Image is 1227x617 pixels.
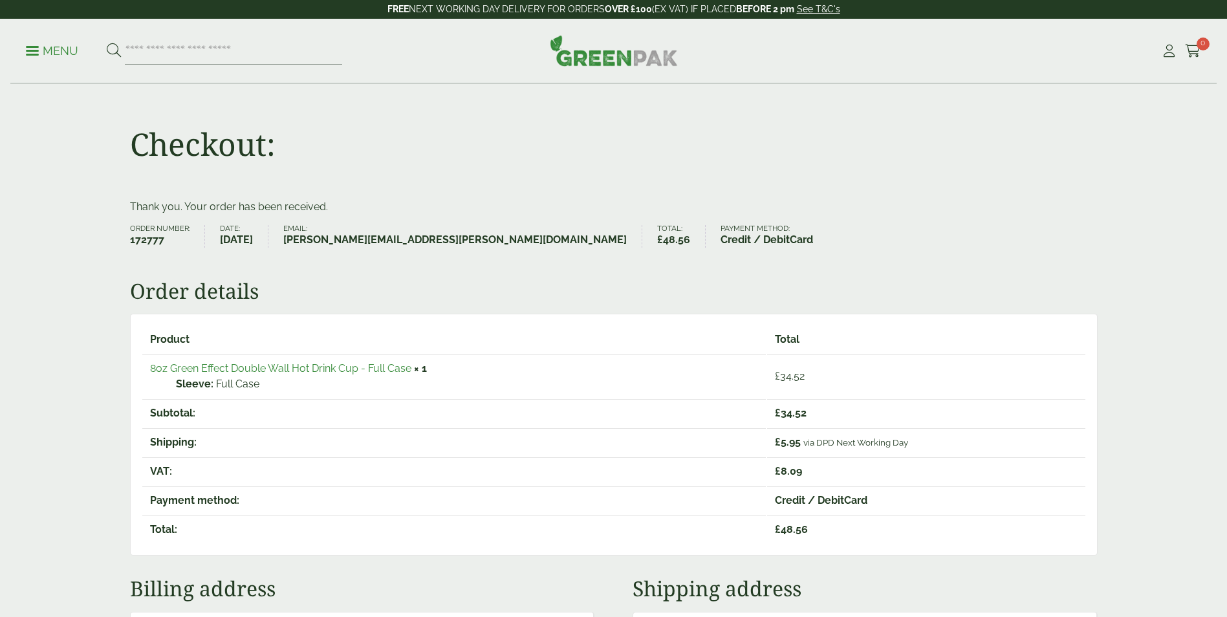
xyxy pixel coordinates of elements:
[150,362,411,374] a: 8oz Green Effect Double Wall Hot Drink Cup - Full Case
[142,326,766,353] th: Product
[767,486,1085,514] td: Credit / DebitCard
[142,457,766,485] th: VAT:
[657,225,706,248] li: Total:
[775,523,781,536] span: £
[387,4,409,14] strong: FREE
[775,436,781,448] span: £
[1185,41,1201,61] a: 0
[1197,38,1210,50] span: 0
[26,43,78,59] p: Menu
[220,225,268,248] li: Date:
[130,125,276,163] h1: Checkout:
[130,199,1098,215] p: Thank you. Your order has been received.
[797,4,840,14] a: See T&C's
[142,428,766,456] th: Shipping:
[142,399,766,427] th: Subtotal:
[130,225,206,248] li: Order number:
[283,225,642,248] li: Email:
[605,4,652,14] strong: OVER £100
[176,376,759,392] p: Full Case
[775,523,808,536] span: 48.56
[775,465,781,477] span: £
[142,515,766,543] th: Total:
[130,279,1098,303] h2: Order details
[633,576,1097,601] h2: Shipping address
[26,43,78,56] a: Menu
[142,486,766,514] th: Payment method:
[130,576,594,601] h2: Billing address
[414,362,427,374] strong: × 1
[1161,45,1177,58] i: My Account
[775,407,781,419] span: £
[767,326,1085,353] th: Total
[803,437,908,448] small: via DPD Next Working Day
[736,4,794,14] strong: BEFORE 2 pm
[176,376,213,392] strong: Sleeve:
[775,407,807,419] span: 34.52
[220,232,253,248] strong: [DATE]
[1185,45,1201,58] i: Cart
[283,232,627,248] strong: [PERSON_NAME][EMAIL_ADDRESS][PERSON_NAME][DOMAIN_NAME]
[775,370,805,382] bdi: 34.52
[657,233,663,246] span: £
[130,232,190,248] strong: 172777
[775,465,802,477] span: 8.09
[721,225,828,248] li: Payment method:
[721,232,813,248] strong: Credit / DebitCard
[550,35,678,66] img: GreenPak Supplies
[657,233,690,246] bdi: 48.56
[775,370,780,382] span: £
[775,436,801,448] span: 5.95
